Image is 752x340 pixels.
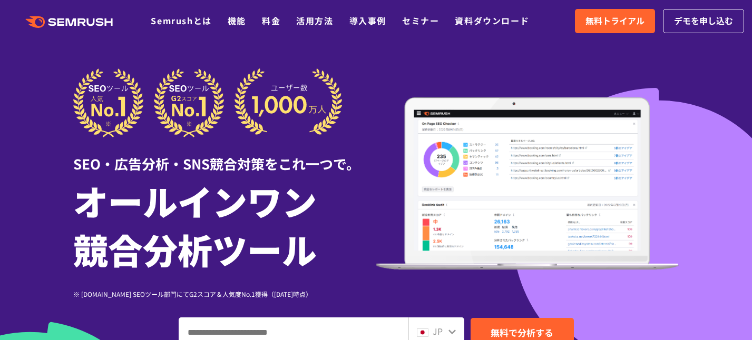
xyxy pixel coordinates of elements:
a: 活用方法 [296,14,333,27]
a: セミナー [402,14,439,27]
span: 無料トライアル [585,14,644,28]
span: 無料で分析する [491,326,553,339]
a: 資料ダウンロード [455,14,529,27]
a: 機能 [228,14,246,27]
a: 料金 [262,14,280,27]
div: ※ [DOMAIN_NAME] SEOツール部門にてG2スコア＆人気度No.1獲得（[DATE]時点） [73,289,376,299]
span: JP [433,325,443,337]
a: 導入事例 [349,14,386,27]
h1: オールインワン 競合分析ツール [73,176,376,273]
span: デモを申し込む [674,14,733,28]
a: Semrushとは [151,14,211,27]
a: デモを申し込む [663,9,744,33]
div: SEO・広告分析・SNS競合対策をこれ一つで。 [73,137,376,174]
a: 無料トライアル [575,9,655,33]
